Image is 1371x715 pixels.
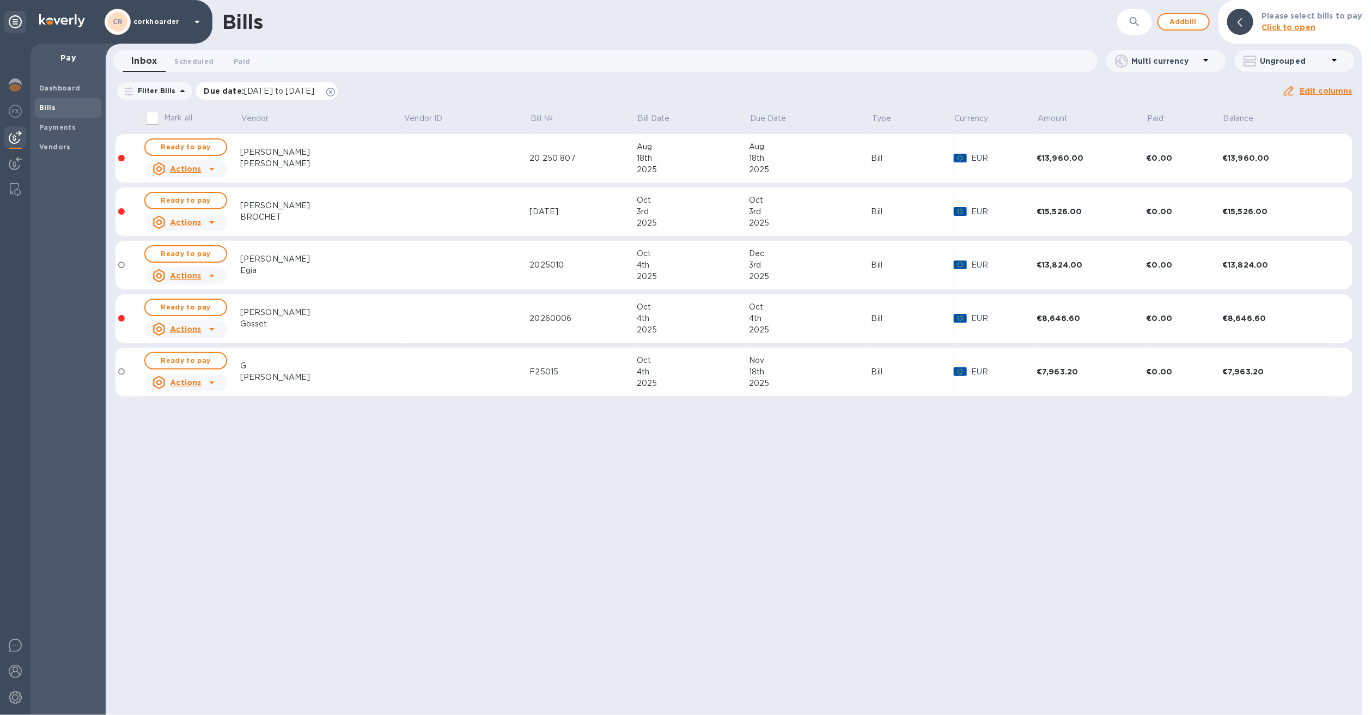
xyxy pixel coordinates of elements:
span: Balance [1223,113,1268,124]
span: Ready to pay [154,141,217,154]
div: Bill [872,206,954,217]
img: Logo [39,14,85,27]
div: Bill [872,366,954,378]
div: Oct [637,301,749,313]
p: EUR [971,259,1037,271]
button: Ready to pay [144,192,227,209]
div: Unpin categories [4,11,26,33]
div: €0.00 [1147,366,1223,377]
span: Inbox [131,53,157,69]
p: EUR [971,153,1037,164]
p: Amount [1038,113,1068,124]
b: Click to open [1262,23,1316,32]
span: [DATE] to [DATE] [244,87,314,95]
div: Aug [749,141,872,153]
div: 2025 [749,164,872,175]
div: €8,646.60 [1222,313,1332,324]
p: Vendor [241,113,269,124]
p: Due Date [750,113,787,124]
div: 2025010 [530,259,637,271]
p: corkhoarder [133,18,188,26]
p: Bill № [531,113,553,124]
div: [PERSON_NAME] [240,372,404,383]
div: Nov [749,355,872,366]
span: Ready to pay [154,194,217,207]
p: Pay [39,52,97,63]
div: €15,526.00 [1222,206,1332,217]
div: €13,960.00 [1037,153,1146,163]
u: Actions [170,218,201,227]
div: 4th [637,366,749,378]
b: Dashboard [39,84,81,92]
div: Oct [637,355,749,366]
div: Oct [749,301,872,313]
span: Paid [234,56,250,67]
div: [PERSON_NAME] [240,200,404,211]
p: Mark all [164,112,192,124]
h1: Bills [222,10,263,33]
div: 2025 [749,378,872,389]
div: 2025 [749,217,872,229]
div: [DATE] [530,206,637,217]
span: Ready to pay [154,354,217,367]
div: 3rd [749,206,872,217]
span: Bill № [531,113,567,124]
div: 2025 [749,271,872,282]
u: Actions [170,378,201,387]
p: Type [872,113,892,124]
span: Vendor ID [404,113,456,124]
div: €15,526.00 [1037,206,1146,217]
div: [PERSON_NAME] [240,147,404,158]
div: Dec [749,248,872,259]
span: Add bill [1167,15,1200,28]
div: 18th [749,366,872,378]
div: €0.00 [1147,259,1223,270]
div: Due date:[DATE] to [DATE] [196,82,338,100]
span: Currency [955,113,989,124]
p: Ungrouped [1260,56,1328,66]
div: 18th [749,153,872,164]
span: Ready to pay [154,301,217,314]
div: 2025 [749,324,872,336]
b: Vendors [39,143,71,151]
span: Vendor [241,113,283,124]
span: Ready to pay [154,247,217,260]
div: 20 250 807 [530,153,637,164]
div: 18th [637,153,749,164]
div: F25015 [530,366,637,378]
p: Balance [1223,113,1254,124]
div: Bill [872,259,954,271]
div: 3rd [637,206,749,217]
button: Ready to pay [144,352,227,369]
u: Actions [170,325,201,334]
button: Ready to pay [144,245,227,263]
span: Type [872,113,906,124]
b: Bills [39,104,56,112]
p: Due date : [204,86,320,96]
span: Bill Date [638,113,684,124]
div: 4th [637,259,749,271]
div: [PERSON_NAME] [240,158,404,169]
p: Paid [1147,113,1164,124]
div: €7,963.20 [1037,366,1146,377]
p: Filter Bills [133,86,176,95]
div: €0.00 [1147,206,1223,217]
b: CR [113,17,123,26]
div: 20260006 [530,313,637,324]
div: Bill [872,313,954,324]
div: 3rd [749,259,872,271]
div: €0.00 [1147,153,1223,163]
div: Bill [872,153,954,164]
div: 2025 [637,164,749,175]
div: Egia [240,265,404,276]
button: Ready to pay [144,299,227,316]
u: Edit columns [1300,87,1352,95]
div: 2025 [637,324,749,336]
button: Ready to pay [144,138,227,156]
span: Scheduled [174,56,214,67]
p: EUR [971,206,1037,217]
span: Due Date [750,113,801,124]
u: Actions [170,271,201,280]
button: Addbill [1157,13,1210,31]
div: €7,963.20 [1222,366,1332,377]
